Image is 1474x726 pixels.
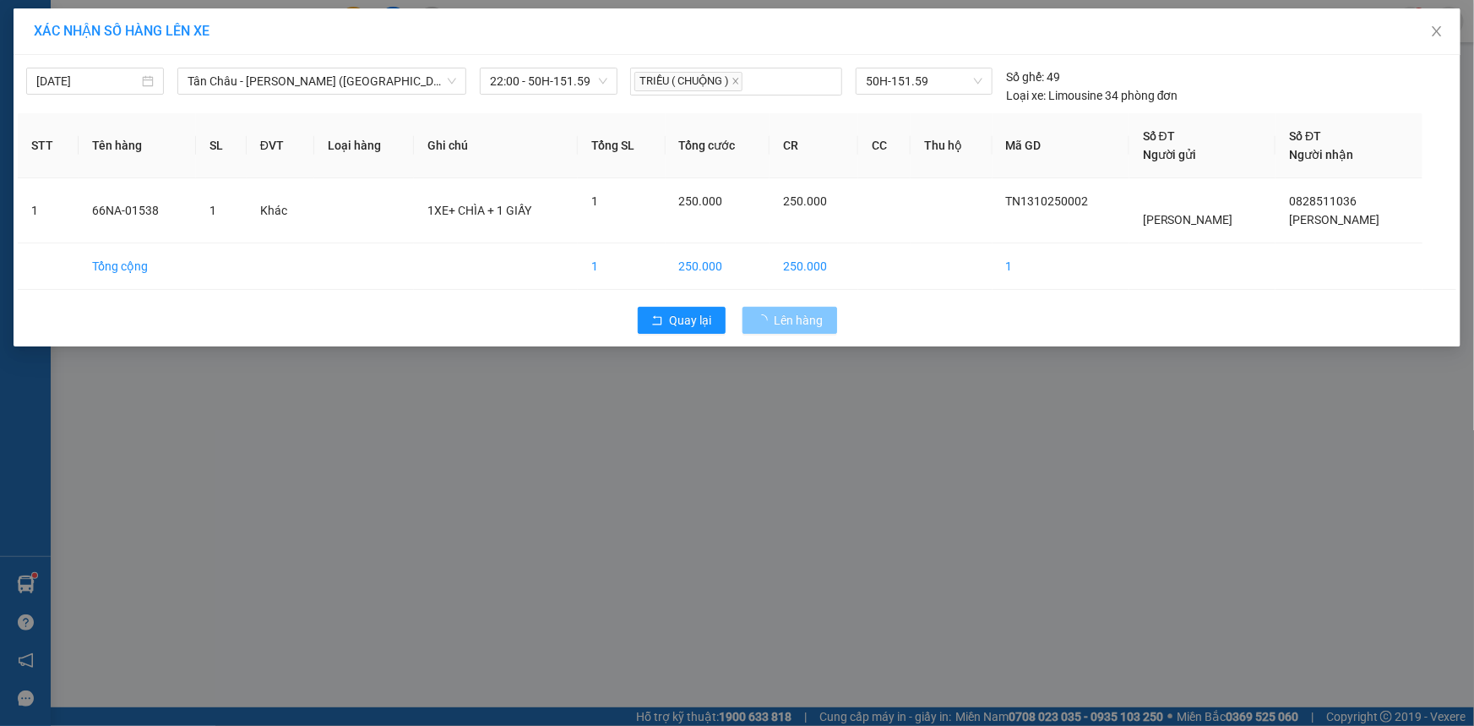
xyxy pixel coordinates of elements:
span: 50H-151.59 [866,68,982,94]
button: Lên hàng [742,307,837,334]
td: 1 [578,243,666,290]
td: 250.000 [666,243,770,290]
th: Mã GD [993,113,1129,178]
span: Quay lại [670,311,712,330]
span: rollback [651,314,663,328]
span: close [732,77,740,85]
span: Tân Châu - Hồ Chí Minh (Giường) [188,68,456,94]
td: 1 [993,243,1129,290]
th: SL [196,113,247,178]
input: 13/10/2025 [36,72,139,90]
span: XÁC NHẬN SỐ HÀNG LÊN XE [34,23,209,39]
div: 49 [1006,68,1060,86]
div: Limousine 34 phòng đơn [1006,86,1178,105]
td: Tổng cộng [79,243,196,290]
span: 22:00 - 50H-151.59 [490,68,607,94]
span: Số ĐT [1143,129,1175,143]
span: Người nhận [1289,148,1353,161]
button: rollbackQuay lại [638,307,726,334]
span: TN1310250002 [1006,194,1089,208]
button: Close [1413,8,1460,56]
th: Tổng cước [666,113,770,178]
th: Tổng SL [578,113,666,178]
span: 1 [591,194,598,208]
th: Tên hàng [79,113,196,178]
span: TRIỀU ( CHUỘNG ) [634,72,742,91]
span: Loại xe: [1006,86,1046,105]
td: Khác [247,178,314,243]
td: 250.000 [770,243,858,290]
span: Người gửi [1143,148,1197,161]
th: CR [770,113,858,178]
td: 1 [18,178,79,243]
span: 1XE+ CHÌA + 1 GIẤY [427,204,531,217]
th: Ghi chú [414,113,578,178]
th: STT [18,113,79,178]
th: Thu hộ [911,113,992,178]
span: 250.000 [679,194,723,208]
span: [PERSON_NAME] [1289,213,1379,227]
span: 250.000 [783,194,827,208]
span: close [1430,25,1444,38]
span: Lên hàng [775,311,824,330]
th: Loại hàng [314,113,415,178]
th: ĐVT [247,113,314,178]
span: 1 [209,204,216,217]
th: CC [858,113,911,178]
span: Số ghế: [1006,68,1044,86]
span: Số ĐT [1289,129,1321,143]
span: [PERSON_NAME] [1143,213,1233,227]
td: 66NA-01538 [79,178,196,243]
span: loading [756,314,775,326]
span: down [447,76,457,86]
span: 0828511036 [1289,194,1357,208]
